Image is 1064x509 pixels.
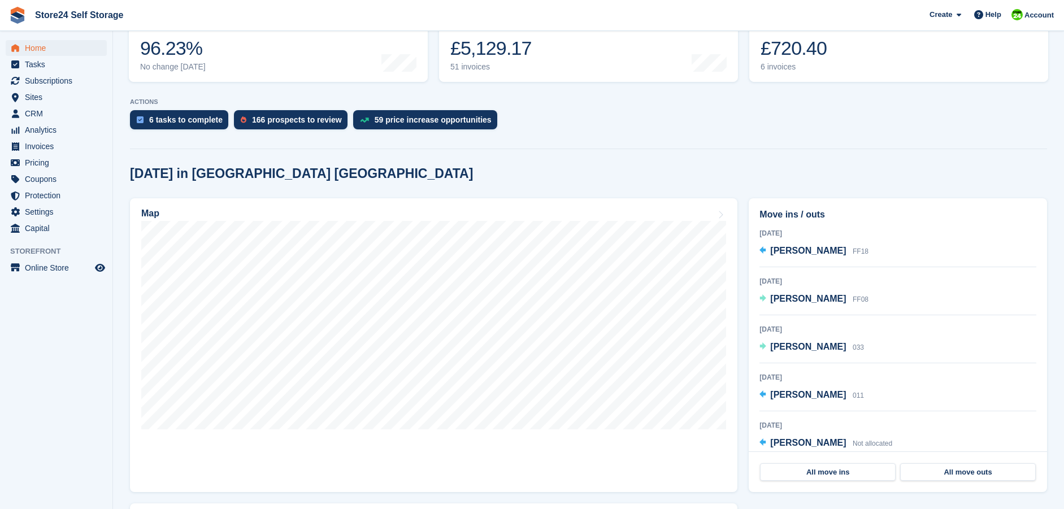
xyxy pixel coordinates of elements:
[760,463,896,481] a: All move ins
[770,294,846,303] span: [PERSON_NAME]
[25,73,93,89] span: Subscriptions
[6,122,107,138] a: menu
[25,155,93,171] span: Pricing
[141,208,159,219] h2: Map
[985,9,1001,20] span: Help
[770,246,846,255] span: [PERSON_NAME]
[25,188,93,203] span: Protection
[10,246,112,257] span: Storefront
[759,292,868,307] a: [PERSON_NAME] FF08
[93,261,107,275] a: Preview store
[900,463,1036,481] a: All move outs
[353,110,503,135] a: 59 price increase opportunities
[360,118,369,123] img: price_increase_opportunities-93ffe204e8149a01c8c9dc8f82e8f89637d9d84a8eef4429ea346261dce0b2c0.svg
[6,138,107,154] a: menu
[6,220,107,236] a: menu
[853,295,868,303] span: FF08
[759,324,1036,334] div: [DATE]
[140,62,206,72] div: No change [DATE]
[1011,9,1023,20] img: Robert Sears
[759,208,1036,221] h2: Move ins / outs
[241,116,246,123] img: prospect-51fa495bee0391a8d652442698ab0144808aea92771e9ea1ae160a38d050c398.svg
[130,110,234,135] a: 6 tasks to complete
[25,56,93,72] span: Tasks
[759,420,1036,430] div: [DATE]
[761,62,838,72] div: 6 invoices
[25,220,93,236] span: Capital
[130,98,1047,106] p: ACTIONS
[439,10,738,82] a: Month-to-date sales £5,129.17 51 invoices
[759,244,868,259] a: [PERSON_NAME] FF18
[770,342,846,351] span: [PERSON_NAME]
[1024,10,1054,21] span: Account
[759,388,864,403] a: [PERSON_NAME] 011
[129,10,428,82] a: Occupancy 96.23% No change [DATE]
[6,155,107,171] a: menu
[759,372,1036,382] div: [DATE]
[6,73,107,89] a: menu
[853,440,892,447] span: Not allocated
[6,171,107,187] a: menu
[130,166,473,181] h2: [DATE] in [GEOGRAPHIC_DATA] [GEOGRAPHIC_DATA]
[25,204,93,220] span: Settings
[6,204,107,220] a: menu
[450,62,535,72] div: 51 invoices
[149,115,223,124] div: 6 tasks to complete
[759,340,864,355] a: [PERSON_NAME] 033
[25,260,93,276] span: Online Store
[25,40,93,56] span: Home
[130,198,737,492] a: Map
[9,7,26,24] img: stora-icon-8386f47178a22dfd0bd8f6a31ec36ba5ce8667c1dd55bd0f319d3a0aa187defe.svg
[853,391,864,399] span: 011
[759,228,1036,238] div: [DATE]
[6,56,107,72] a: menu
[6,40,107,56] a: menu
[770,438,846,447] span: [PERSON_NAME]
[6,89,107,105] a: menu
[31,6,128,24] a: Store24 Self Storage
[25,122,93,138] span: Analytics
[770,390,846,399] span: [PERSON_NAME]
[930,9,952,20] span: Create
[6,188,107,203] a: menu
[6,260,107,276] a: menu
[375,115,492,124] div: 59 price increase opportunities
[140,37,206,60] div: 96.23%
[759,436,892,451] a: [PERSON_NAME] Not allocated
[853,247,868,255] span: FF18
[25,89,93,105] span: Sites
[450,37,535,60] div: £5,129.17
[853,343,864,351] span: 033
[25,171,93,187] span: Coupons
[252,115,342,124] div: 166 prospects to review
[25,138,93,154] span: Invoices
[6,106,107,121] a: menu
[137,116,144,123] img: task-75834270c22a3079a89374b754ae025e5fb1db73e45f91037f5363f120a921f8.svg
[761,37,838,60] div: £720.40
[759,276,1036,286] div: [DATE]
[234,110,353,135] a: 166 prospects to review
[25,106,93,121] span: CRM
[749,10,1048,82] a: Awaiting payment £720.40 6 invoices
